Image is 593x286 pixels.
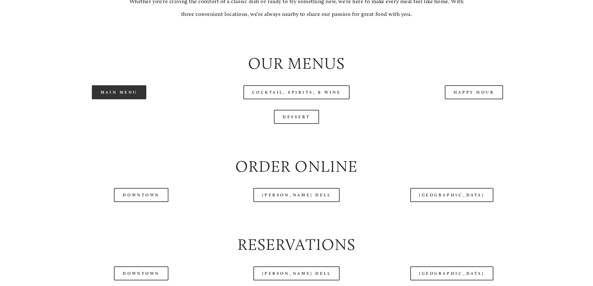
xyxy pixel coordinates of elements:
a: Main Menu [92,85,146,99]
h2: Reservations [35,234,557,256]
a: Cocktail, Spirits, & Wine [243,85,350,99]
a: [GEOGRAPHIC_DATA] [410,266,493,280]
h2: Order Online [35,156,557,178]
a: [PERSON_NAME] Dell [253,266,340,280]
a: Downtown [114,188,168,202]
a: Dessert [274,110,319,124]
a: [GEOGRAPHIC_DATA] [410,188,493,202]
a: Downtown [114,266,168,280]
a: [PERSON_NAME] Dell [253,188,340,202]
a: Happy Hour [445,85,503,99]
h2: Our Menus [35,53,557,75]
